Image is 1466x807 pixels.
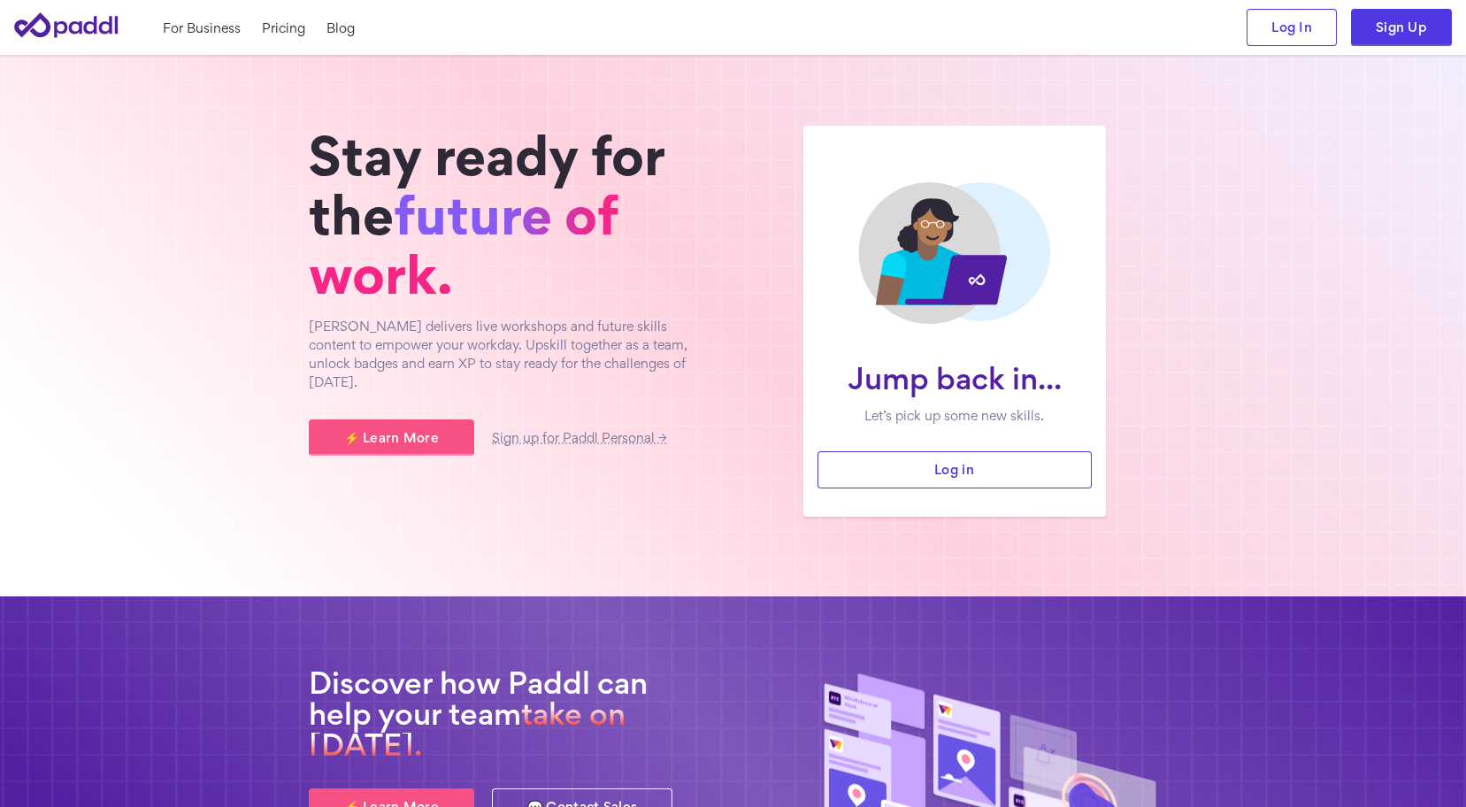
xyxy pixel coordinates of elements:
[309,317,716,391] p: [PERSON_NAME] delivers live workshops and future skills content to empower your workday. Upskill ...
[1351,9,1452,46] a: Sign Up
[817,451,1092,488] a: Log in
[309,667,716,761] h2: Discover how Paddl can help your team
[309,126,716,304] h1: Stay ready for the
[1247,9,1337,46] a: Log In
[309,419,474,457] a: ⚡ Learn More
[492,433,666,444] a: Sign up for Paddl Personal →
[832,363,1078,394] h1: Jump back in...
[832,406,1078,425] p: Let’s pick up some new skills.
[262,19,305,37] a: Pricing
[163,19,241,37] a: For Business
[309,195,618,294] span: future of work.
[326,19,355,37] a: Blog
